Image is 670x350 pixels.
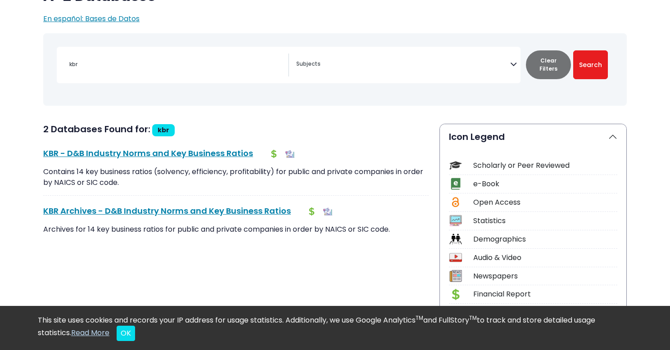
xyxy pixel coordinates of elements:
[473,271,617,282] div: Newspapers
[449,233,462,245] img: Icon Demographics
[449,215,462,227] img: Icon Statistics
[473,289,617,300] div: Financial Report
[449,270,462,282] img: Icon Newspapers
[473,215,617,226] div: Statistics
[473,160,617,171] div: Scholarly or Peer Reviewed
[450,196,461,208] img: Icon Open Access
[473,179,617,189] div: e-Book
[285,149,294,158] img: Industry Report
[269,149,278,158] img: Financial Report
[38,315,632,341] div: This site uses cookies and records your IP address for usage statistics. Additionally, we use Goo...
[43,123,150,135] span: 2 Databases Found for:
[449,159,462,171] img: Icon Scholarly or Peer Reviewed
[117,326,135,341] button: Close
[416,314,423,322] sup: TM
[473,197,617,208] div: Open Access
[43,205,291,216] a: KBR Archives - D&B Industry Norms and Key Business Ratios
[473,252,617,263] div: Audio & Video
[449,251,462,264] img: Icon Audio & Video
[526,50,571,79] button: Clear Filters
[43,224,429,235] p: Archives for 14 key business ratios for public and private companies in order by NAICS or SIC code.
[307,207,316,216] img: Financial Report
[43,148,253,159] a: KBR - D&B Industry Norms and Key Business Ratios
[71,328,109,338] a: Read More
[469,314,477,322] sup: TM
[473,234,617,245] div: Demographics
[43,33,627,106] nav: Search filters
[64,58,288,71] input: Search database by title or keyword
[449,288,462,301] img: Icon Financial Report
[43,13,140,24] a: En español: Bases de Datos
[573,50,608,79] button: Submit for Search Results
[323,207,332,216] img: Industry Report
[440,124,626,149] button: Icon Legend
[449,178,462,190] img: Icon e-Book
[158,126,169,135] span: kbr
[43,166,429,188] p: Contains 14 key business ratios (solvency, efficiency, profitability) for public and private comp...
[296,61,510,68] textarea: Search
